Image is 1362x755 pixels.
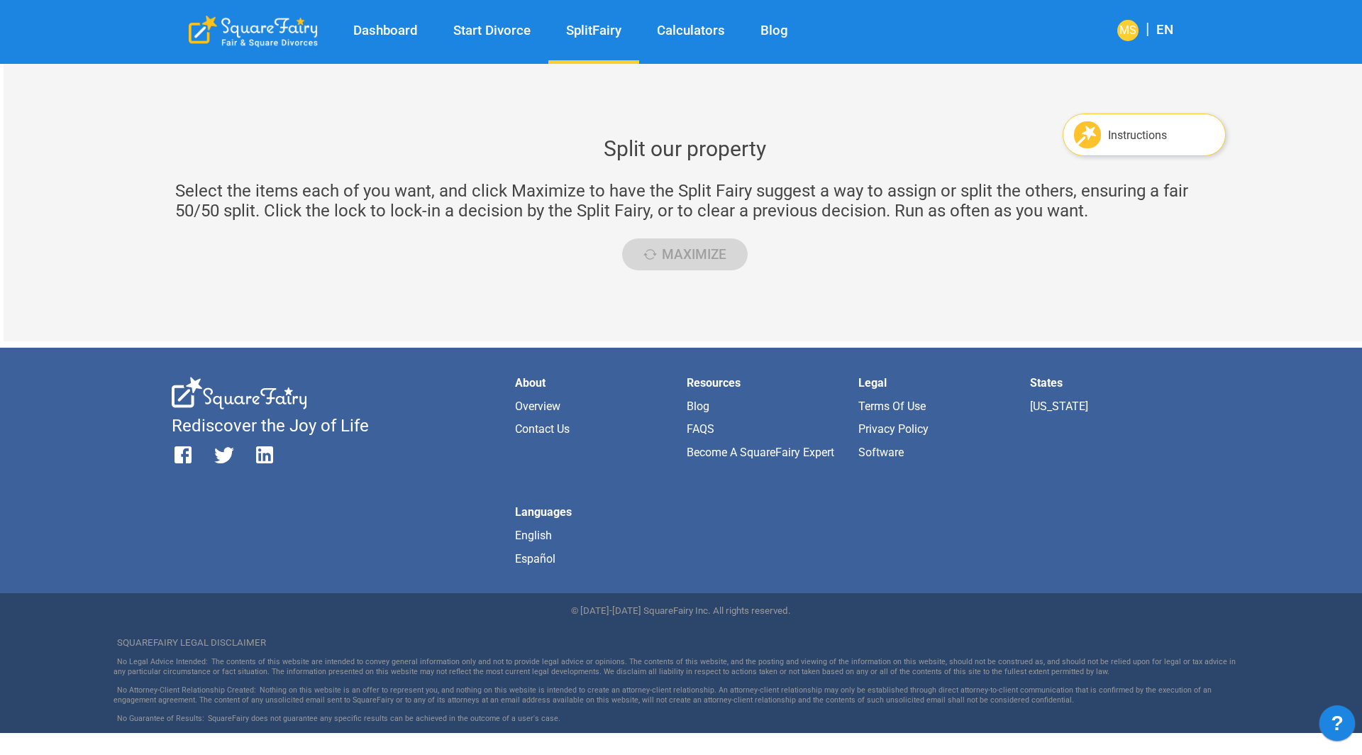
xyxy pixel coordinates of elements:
[172,420,504,433] li: Rediscover the Joy of Life
[113,685,260,695] span: No Attorney-Client Relationship Created :
[515,552,555,566] a: Español
[687,446,834,459] a: Become a SquareFairy Expert
[172,377,306,409] div: SquareFairy White Logo
[858,422,929,436] a: Privacy Policy
[743,23,806,39] a: Blog
[639,23,743,39] a: Calculators
[189,16,318,48] div: SquareFairy Logo
[687,422,714,436] a: FAQS
[172,181,1197,221] div: Select the items each of you want, and click Maximize to have the Split Fairy suggest a way to as...
[113,657,211,666] span: No Legal Advice Intended :
[1156,21,1173,40] div: EN
[1030,399,1088,413] a: [US_STATE]
[515,399,560,413] a: Overview
[515,529,552,542] a: English
[1108,128,1214,142] div: Instructions
[858,377,1019,390] li: Legal
[1117,20,1139,41] div: MS
[687,399,709,413] a: Blog
[687,377,847,390] li: Resources
[858,446,904,459] a: Software
[548,23,639,39] a: SplitFairy
[113,629,1248,657] div: SQUAREFAIRY LEGAL DISCLAIMER
[1030,377,1190,390] li: States
[113,714,208,723] span: No Guarantee of Results :
[336,23,436,39] a: Dashboard
[515,377,675,390] li: About
[1312,698,1362,755] iframe: JSD widget
[436,23,548,39] a: Start Divorce
[1139,20,1156,38] span: |
[113,629,1248,733] div: The contents of this website are intended to convey general information only and not to provide l...
[858,399,926,413] a: Terms of Use
[225,135,1144,163] div: Split our property
[515,506,675,519] li: Languages
[515,422,570,436] a: Contact Us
